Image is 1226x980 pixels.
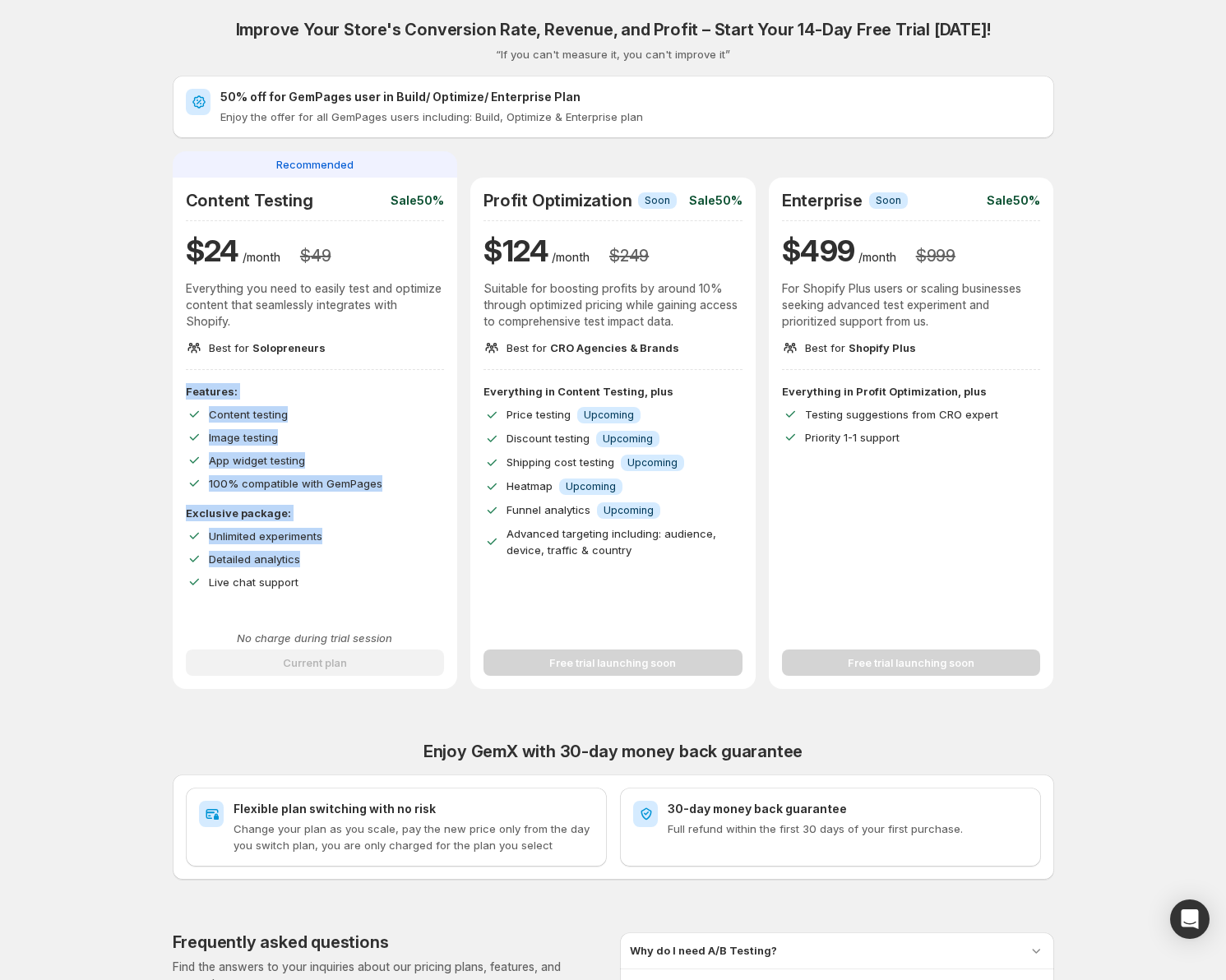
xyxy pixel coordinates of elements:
h3: $ 49 [300,246,331,266]
h2: Improve Your Store's Conversion Rate, Revenue, and Profit – Start Your 14-Day Free Trial [DATE]! [236,20,991,39]
p: Full refund within the first 30 days of your first purchase. [668,821,1028,837]
h2: 50% off for GemPages user in Build/ Optimize/ Enterprise Plan [220,89,1041,105]
p: Features: [186,383,445,400]
span: CRO Agencies & Brands [550,341,679,354]
h3: Why do I need A/B Testing? [630,942,777,959]
span: Soon [876,194,901,207]
span: Image testing [209,431,278,444]
h2: Flexible plan switching with no risk [234,801,594,817]
span: Upcoming [584,409,634,422]
p: Sale 50% [689,192,743,209]
p: Everything in Content Testing, plus [483,383,743,400]
span: Shopify Plus [849,341,916,354]
span: Live chat support [209,576,298,589]
span: Detailed analytics [209,552,300,566]
p: For Shopify Plus users or scaling businesses seeking advanced test experiment and prioritized sup... [782,280,1041,330]
span: Upcoming [603,432,653,446]
div: Open Intercom Messenger [1170,899,1210,939]
p: Best for [209,340,326,356]
h1: $ 24 [186,231,239,270]
span: Solopreneurs [252,341,326,354]
h1: $ 499 [782,231,855,270]
h2: Frequently asked questions [173,932,389,952]
p: Suitable for boosting profits by around 10% through optimized pricing while gaining access to com... [483,280,743,330]
p: Best for [805,340,916,356]
p: /month [552,249,590,266]
h2: Profit Optimization [483,191,632,210]
span: Recommended [276,156,354,173]
p: /month [243,249,280,266]
p: Exclusive package: [186,505,445,521]
span: Price testing [507,408,571,421]
p: Sale 50% [391,192,444,209]
h2: Content Testing [186,191,313,210]
p: Change your plan as you scale, pay the new price only from the day you switch plan, you are only ... [234,821,594,853]
p: “If you can't measure it, you can't improve it” [496,46,730,62]
h1: $ 124 [483,231,548,270]
p: Everything in Profit Optimization, plus [782,383,1041,400]
span: Advanced targeting including: audience, device, traffic & country [507,527,716,557]
span: Soon [645,194,670,207]
span: Funnel analytics [507,503,590,516]
span: Upcoming [627,456,678,469]
h2: Enjoy GemX with 30-day money back guarantee [173,742,1054,761]
span: Shipping cost testing [507,455,614,469]
h3: $ 999 [916,246,955,266]
h2: Enterprise [782,191,863,210]
p: /month [858,249,896,266]
p: Enjoy the offer for all GemPages users including: Build, Optimize & Enterprise plan [220,109,1041,125]
h2: 30-day money back guarantee [668,801,1028,817]
span: Heatmap [507,479,553,492]
span: Discount testing [507,432,590,445]
span: Upcoming [604,504,654,517]
span: Upcoming [566,480,616,493]
span: Unlimited experiments [209,529,322,543]
span: Content testing [209,408,288,421]
p: Best for [507,340,679,356]
p: Everything you need to easily test and optimize content that seamlessly integrates with Shopify. [186,280,445,330]
p: Sale 50% [987,192,1040,209]
p: No charge during trial session [186,630,445,646]
h3: $ 249 [609,246,649,266]
span: App widget testing [209,454,305,467]
span: 100% compatible with GemPages [209,477,382,490]
span: Priority 1-1 support [805,431,900,444]
span: Testing suggestions from CRO expert [805,408,998,421]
